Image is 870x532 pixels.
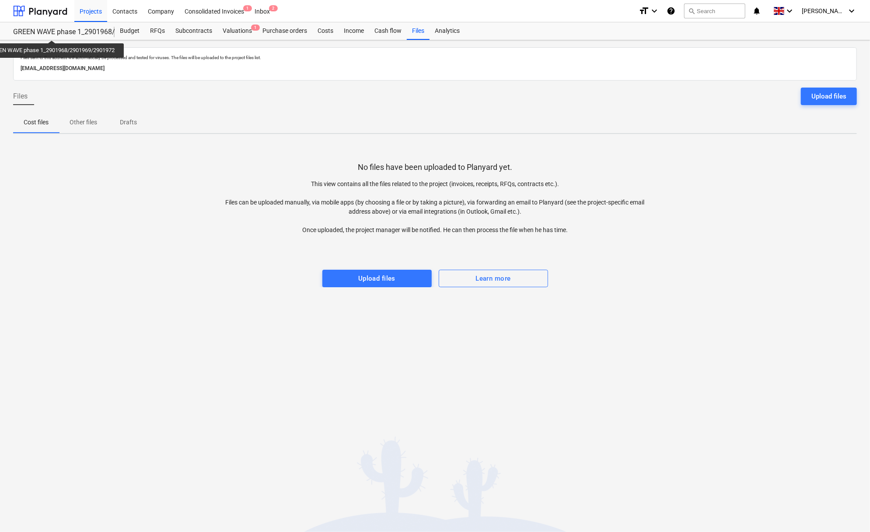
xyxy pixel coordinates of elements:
[251,25,260,31] span: 1
[801,88,857,105] button: Upload files
[846,6,857,16] i: keyboard_arrow_down
[358,162,512,173] p: No files have been uploaded to Planyard yet.
[667,6,675,16] i: Knowledge base
[24,118,49,127] p: Cost files
[13,91,28,102] span: Files
[649,6,660,16] i: keyboard_arrow_down
[811,91,846,102] div: Upload files
[217,22,257,40] a: Valuations1
[145,22,170,40] a: RFQs
[170,22,217,40] a: Subcontracts
[118,118,139,127] p: Drafts
[826,490,870,532] iframe: Chat Widget
[802,7,846,14] span: [PERSON_NAME] Zdanaviciene
[224,180,646,235] p: This view contains all the files related to the project (invoices, receipts, RFQs, contracts etc....
[688,7,695,14] span: search
[439,270,548,287] button: Learn more
[407,22,430,40] a: Files
[312,22,339,40] a: Costs
[21,55,849,60] p: Files sent to this address will automatically be processed and tested for viruses. The files will...
[358,273,395,284] div: Upload files
[369,22,407,40] a: Cash flow
[752,6,761,16] i: notifications
[217,22,257,40] div: Valuations
[13,28,104,37] div: GREEN WAVE phase 1_2901968/2901969/2901972
[21,64,849,73] p: [EMAIL_ADDRESS][DOMAIN_NAME]
[243,5,252,11] span: 1
[115,22,145,40] a: Budget
[269,5,278,11] span: 2
[257,22,312,40] a: Purchase orders
[322,270,432,287] button: Upload files
[339,22,369,40] a: Income
[475,273,510,284] div: Learn more
[430,22,465,40] a: Analytics
[784,6,795,16] i: keyboard_arrow_down
[70,118,97,127] p: Other files
[639,6,649,16] i: format_size
[684,4,745,18] button: Search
